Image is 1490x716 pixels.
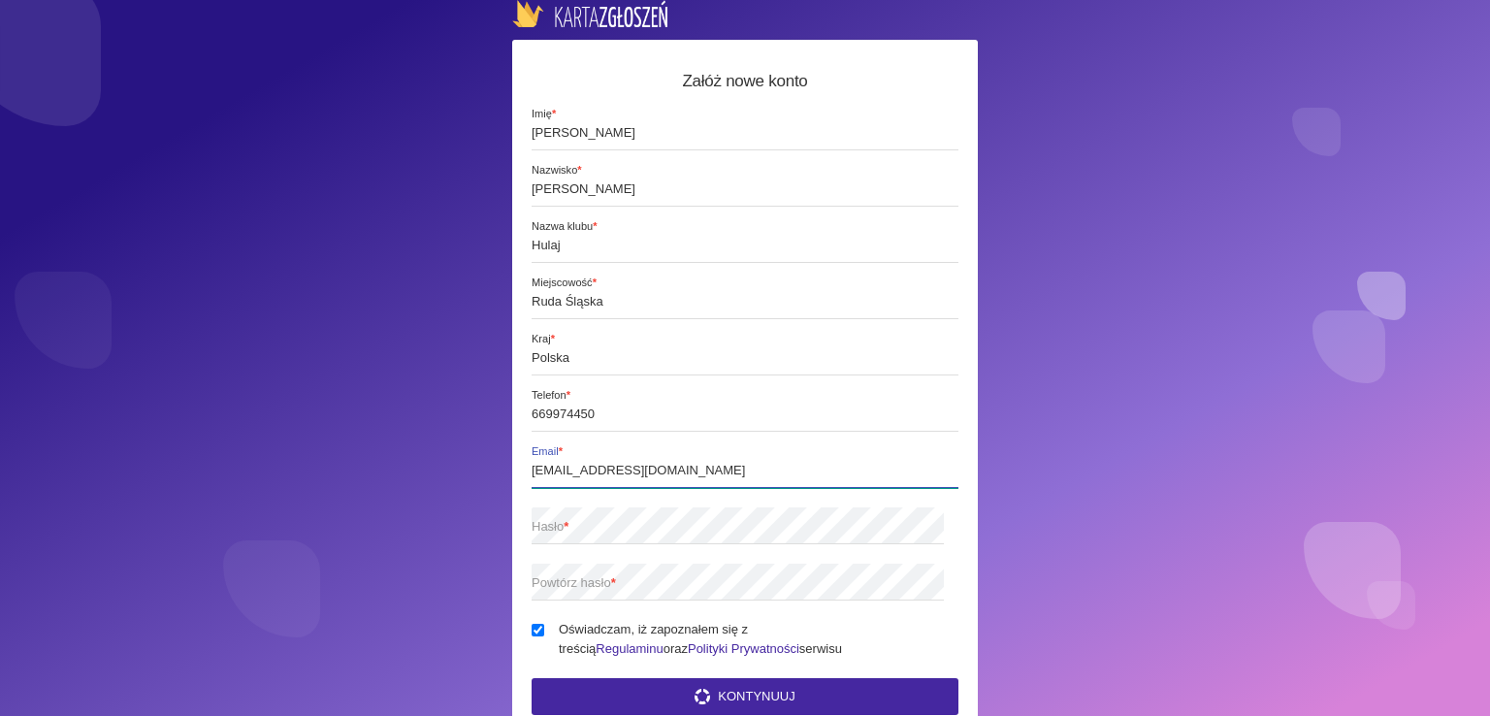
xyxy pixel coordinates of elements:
[532,507,944,544] input: Hasło*
[532,388,987,405] span: Telefon
[532,163,987,179] span: Nazwisko
[596,641,663,656] a: Regulaminu
[532,332,987,348] span: Kraj
[532,517,939,537] span: Hasło
[532,620,958,659] label: Oświadczam, iż zapoznałem się z treścią oraz serwisu
[532,107,987,123] span: Imię
[532,276,987,292] span: Miejscowość
[532,282,958,319] input: Miejscowość*
[532,573,939,593] span: Powtórz hasło
[532,226,958,263] input: Nazwa klubu*
[532,624,544,636] input: Oświadczam, iż zapoznałem się z treściąRegulaminuorazPolityki Prywatnościserwisu
[532,395,958,432] input: Telefon*
[532,219,987,236] span: Nazwa klubu
[532,444,987,461] span: Email
[532,114,958,150] input: Imię*
[688,641,799,656] a: Polityki Prywatności
[532,69,958,94] h5: Załóż nowe konto
[532,564,944,601] input: Powtórz hasło*
[532,339,958,375] input: Kraj*
[532,170,958,207] input: Nazwisko*
[532,451,958,488] input: Email*
[532,678,958,715] button: Kontynuuj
